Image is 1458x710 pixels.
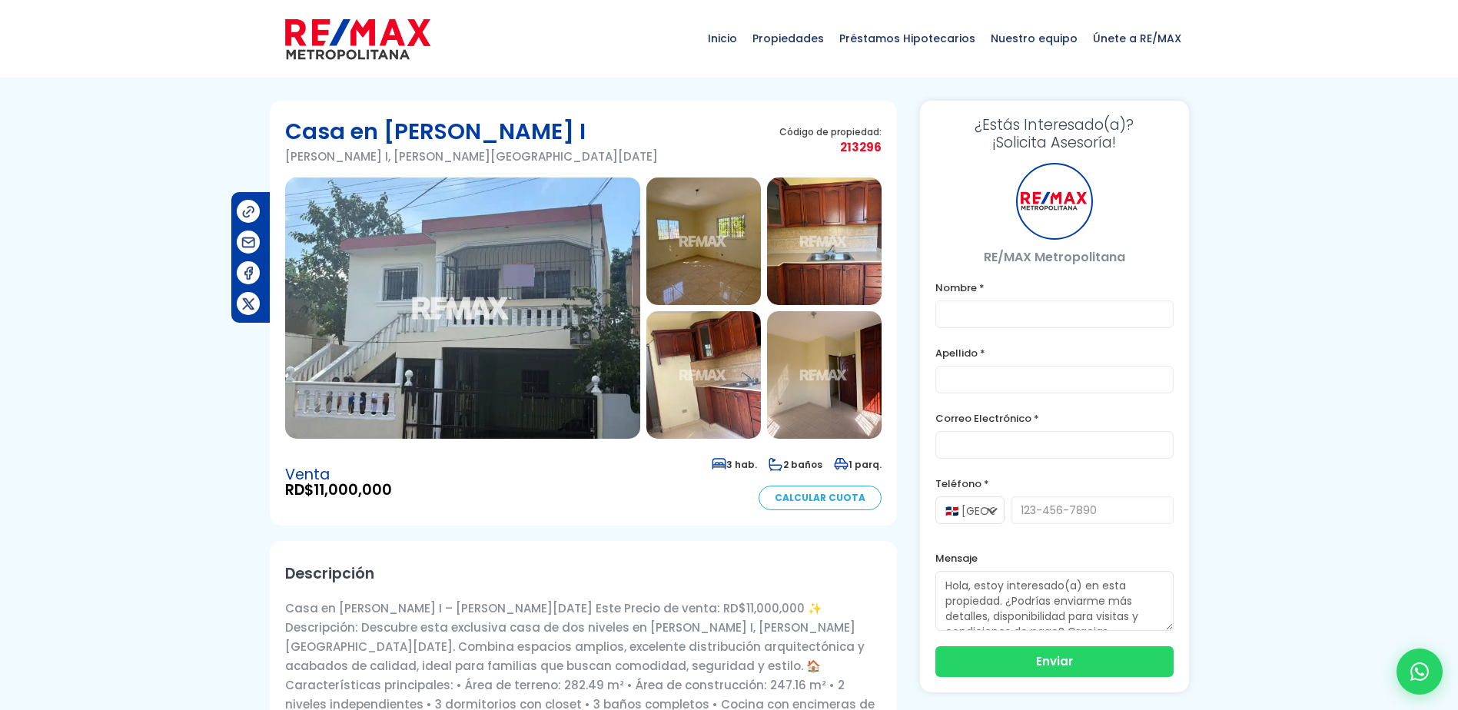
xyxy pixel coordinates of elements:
[285,147,658,166] p: [PERSON_NAME] I, [PERSON_NAME][GEOGRAPHIC_DATA][DATE]
[935,571,1174,631] textarea: Hola, estoy interesado(a) en esta propiedad. ¿Podrías enviarme más detalles, disponibilidad para ...
[935,549,1174,568] label: Mensaje
[285,16,430,62] img: remax-metropolitana-logo
[779,138,882,157] span: 213296
[769,458,822,471] span: 2 baños
[935,646,1174,677] button: Enviar
[759,486,882,510] a: Calcular Cuota
[935,343,1174,363] label: Apellido *
[646,177,761,305] img: Casa en Alma Rosa I
[285,116,658,147] h1: Casa en [PERSON_NAME] I
[935,116,1174,151] h3: ¡Solicita Asesoría!
[700,15,745,61] span: Inicio
[935,278,1174,297] label: Nombre *
[285,467,392,483] span: Venta
[834,458,882,471] span: 1 parq.
[646,311,761,439] img: Casa en Alma Rosa I
[314,479,392,500] span: 11,000,000
[935,247,1174,267] p: RE/MAX Metropolitana
[285,556,882,591] h2: Descripción
[935,116,1174,134] span: ¿Estás Interesado(a)?
[1011,496,1174,524] input: 123-456-7890
[767,311,882,439] img: Casa en Alma Rosa I
[745,15,832,61] span: Propiedades
[983,15,1085,61] span: Nuestro equipo
[285,177,640,439] img: Casa en Alma Rosa I
[935,409,1174,428] label: Correo Electrónico *
[241,296,257,312] img: Compartir
[1085,15,1189,61] span: Únete a RE/MAX
[241,204,257,220] img: Compartir
[935,474,1174,493] label: Teléfono *
[1016,163,1093,240] div: RE/MAX Metropolitana
[241,265,257,281] img: Compartir
[832,15,983,61] span: Préstamos Hipotecarios
[241,234,257,250] img: Compartir
[712,458,757,471] span: 3 hab.
[285,483,392,498] span: RD$
[779,126,882,138] span: Código de propiedad:
[767,177,882,305] img: Casa en Alma Rosa I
